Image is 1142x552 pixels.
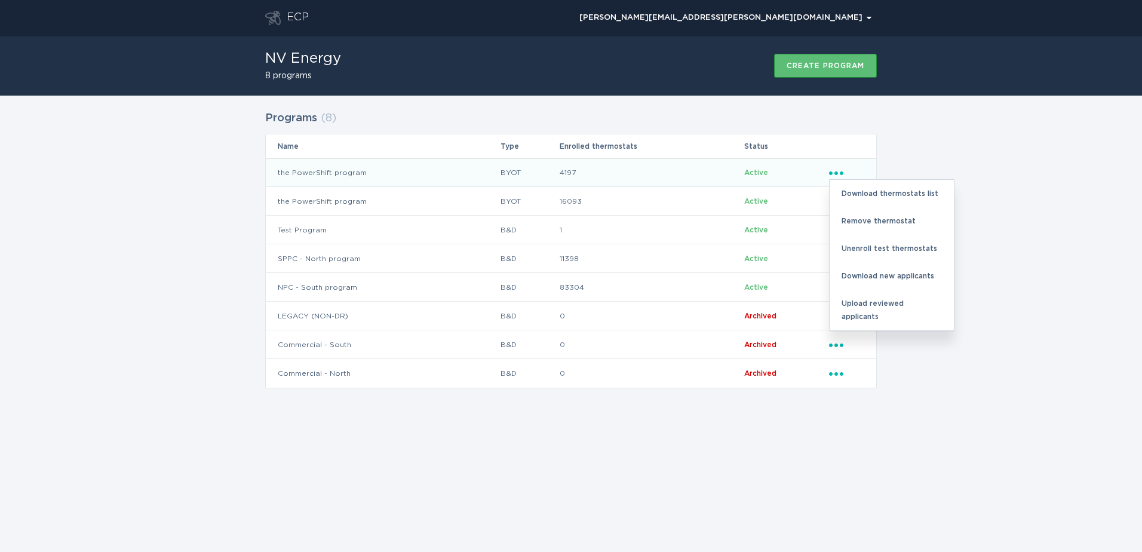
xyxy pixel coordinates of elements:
td: BYOT [500,158,559,187]
span: Archived [744,341,776,348]
div: Popover menu [829,338,864,351]
span: Archived [744,370,776,377]
h2: Programs [265,108,317,129]
span: Active [744,198,768,205]
tr: 5753eebfd0614e638d7531d13116ea0c [266,359,876,388]
td: Commercial - North [266,359,500,388]
td: 0 [559,359,744,388]
td: BYOT [500,187,559,216]
th: Name [266,134,500,158]
h2: 8 programs [265,72,341,80]
div: Remove thermostat [830,207,954,235]
td: B&D [500,359,559,388]
tr: a03e689f29a4448196f87c51a80861dc [266,244,876,273]
td: 1 [559,216,744,244]
td: B&D [500,216,559,244]
td: 11398 [559,244,744,273]
td: 4197 [559,158,744,187]
tr: d4842dc55873476caf04843bf39dc303 [266,330,876,359]
div: Download thermostats list [830,180,954,207]
span: ( 8 ) [321,113,336,124]
tr: 1d15b189bb4841f7a0043e8dad5f5fb7 [266,216,876,244]
td: the PowerShift program [266,158,500,187]
span: Active [744,226,768,234]
div: Download new applicants [830,262,954,290]
th: Enrolled thermostats [559,134,744,158]
button: Go to dashboard [265,11,281,25]
td: B&D [500,273,559,302]
td: SPPC - North program [266,244,500,273]
td: B&D [500,302,559,330]
div: Upload reviewed applicants [830,290,954,330]
td: the PowerShift program [266,187,500,216]
tr: 6ad4089a9ee14ed3b18f57c3ec8b7a15 [266,302,876,330]
span: Active [744,169,768,176]
td: 16093 [559,187,744,216]
td: Commercial - South [266,330,500,359]
span: Active [744,255,768,262]
div: ECP [287,11,309,25]
span: Active [744,284,768,291]
td: 0 [559,302,744,330]
td: NPC - South program [266,273,500,302]
th: Status [744,134,828,158]
th: Type [500,134,559,158]
div: Create program [787,62,864,69]
div: [PERSON_NAME][EMAIL_ADDRESS][PERSON_NAME][DOMAIN_NAME] [579,14,871,22]
tr: 3caaf8c9363d40c086ae71ab552dadaa [266,273,876,302]
td: 83304 [559,273,744,302]
div: Popover menu [574,9,877,27]
td: B&D [500,244,559,273]
button: Create program [774,54,877,78]
tr: 3428cbea457e408cb7b12efa83831df3 [266,187,876,216]
tr: 1fc7cf08bae64b7da2f142a386c1aedb [266,158,876,187]
td: LEGACY (NON-DR) [266,302,500,330]
div: Popover menu [829,367,864,380]
button: Open user account details [574,9,877,27]
span: Archived [744,312,776,320]
td: 0 [559,330,744,359]
td: B&D [500,330,559,359]
h1: NV Energy [265,51,341,66]
div: Unenroll test thermostats [830,235,954,262]
td: Test Program [266,216,500,244]
tr: Table Headers [266,134,876,158]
